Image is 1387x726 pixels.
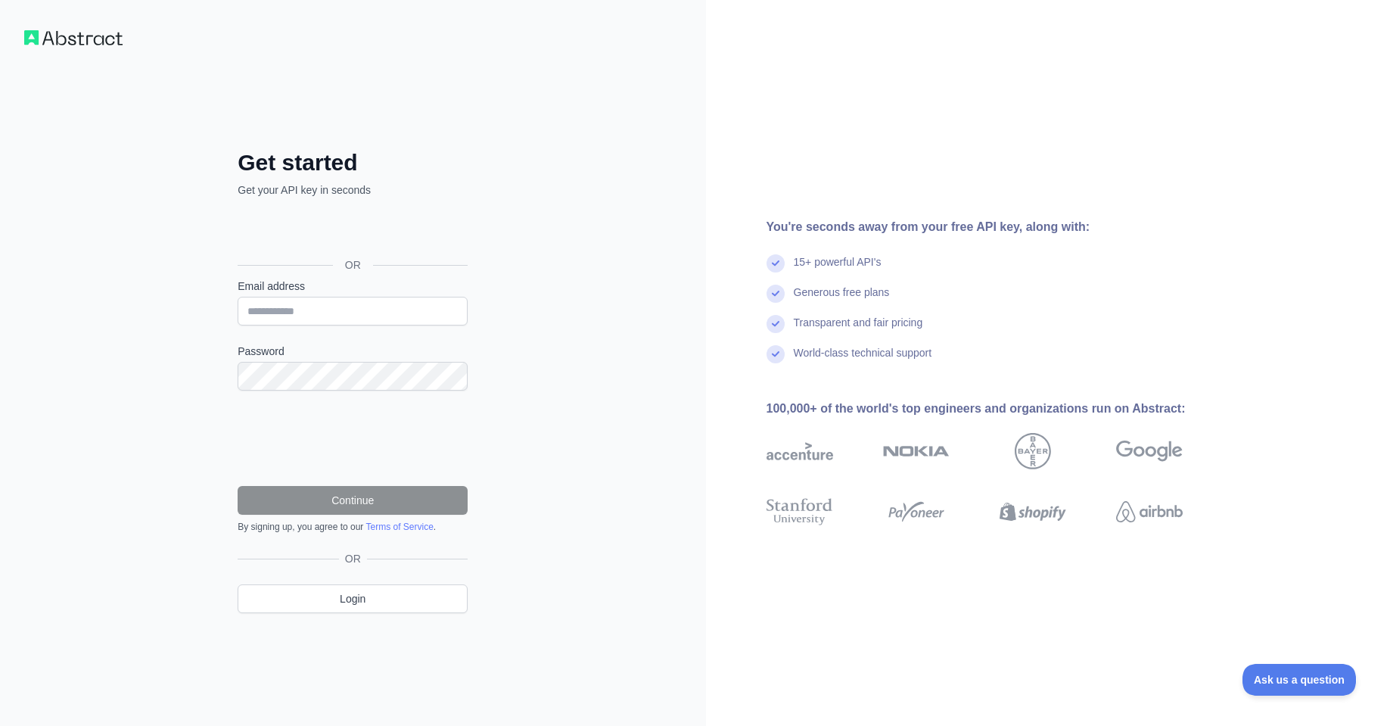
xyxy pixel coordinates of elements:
[1116,433,1183,469] img: google
[1000,495,1066,528] img: shopify
[883,495,950,528] img: payoneer
[238,521,468,533] div: By signing up, you agree to our .
[238,344,468,359] label: Password
[767,345,785,363] img: check mark
[238,409,468,468] iframe: reCAPTCHA
[1242,664,1357,696] iframe: Toggle Customer Support
[24,30,123,45] img: Workflow
[1015,433,1051,469] img: bayer
[230,214,472,248] iframe: Sign in with Google Button
[238,182,468,198] p: Get your API key in seconds
[794,254,882,285] div: 15+ powerful API's
[794,345,932,375] div: World-class technical support
[767,218,1231,236] div: You're seconds away from your free API key, along with:
[767,315,785,333] img: check mark
[883,433,950,469] img: nokia
[1116,495,1183,528] img: airbnb
[238,279,468,294] label: Email address
[333,257,373,273] span: OR
[238,584,468,613] a: Login
[767,285,785,303] img: check mark
[794,285,890,315] div: Generous free plans
[767,254,785,273] img: check mark
[794,315,923,345] div: Transparent and fair pricing
[767,433,833,469] img: accenture
[365,522,433,532] a: Terms of Service
[339,551,367,566] span: OR
[767,400,1231,418] div: 100,000+ of the world's top engineers and organizations run on Abstract:
[238,149,468,176] h2: Get started
[238,486,468,515] button: Continue
[767,495,833,528] img: stanford university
